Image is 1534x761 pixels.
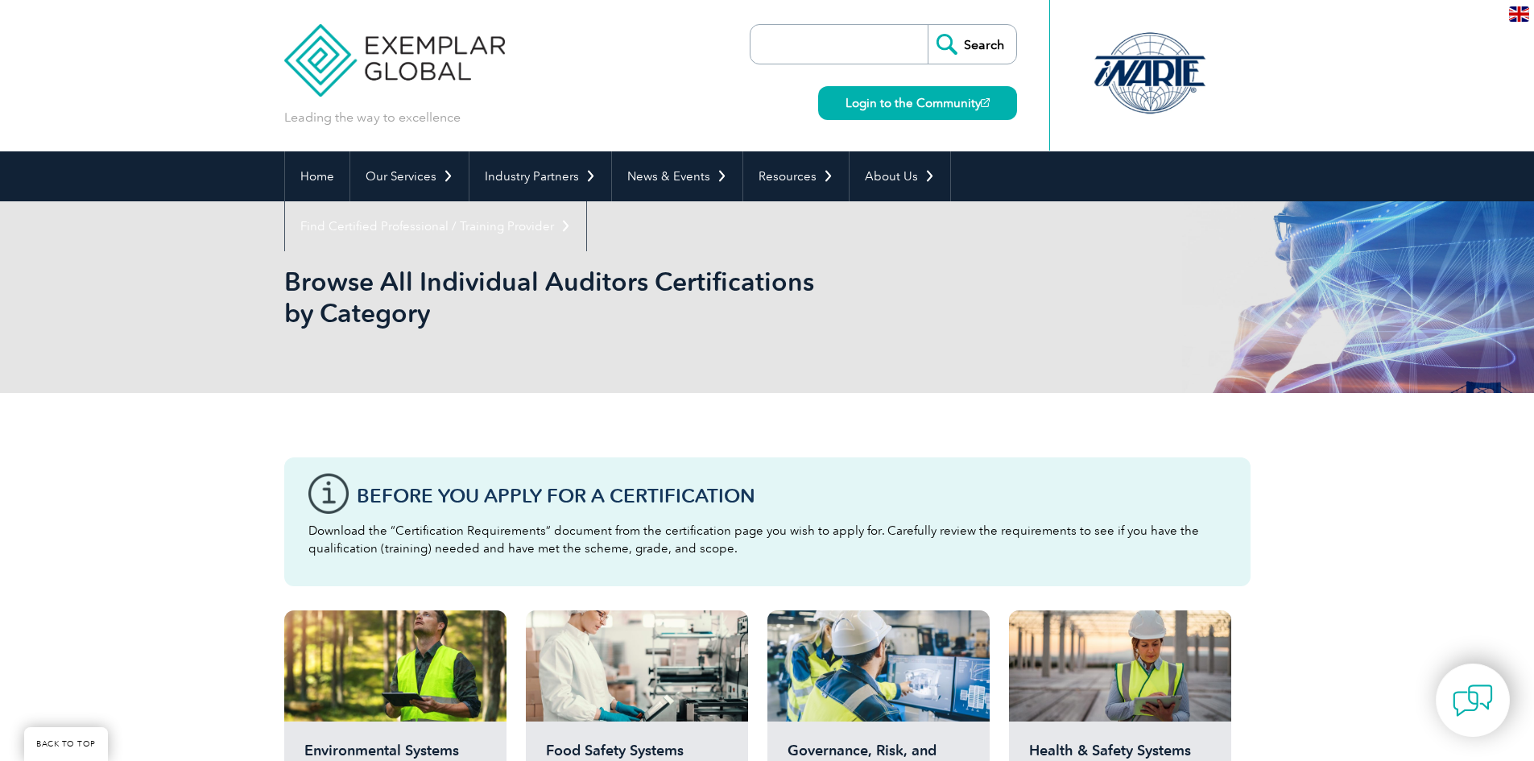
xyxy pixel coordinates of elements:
input: Search [928,25,1016,64]
a: Home [285,151,349,201]
a: Industry Partners [469,151,611,201]
a: Resources [743,151,849,201]
a: News & Events [612,151,742,201]
h1: Browse All Individual Auditors Certifications by Category [284,266,903,329]
p: Download the “Certification Requirements” document from the certification page you wish to apply ... [308,522,1226,557]
h3: Before You Apply For a Certification [357,486,1226,506]
p: Leading the way to excellence [284,109,461,126]
a: BACK TO TOP [24,727,108,761]
a: Login to the Community [818,86,1017,120]
img: open_square.png [981,98,990,107]
a: About Us [850,151,950,201]
img: contact-chat.png [1453,680,1493,721]
a: Find Certified Professional / Training Provider [285,201,586,251]
a: Our Services [350,151,469,201]
img: en [1509,6,1529,22]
